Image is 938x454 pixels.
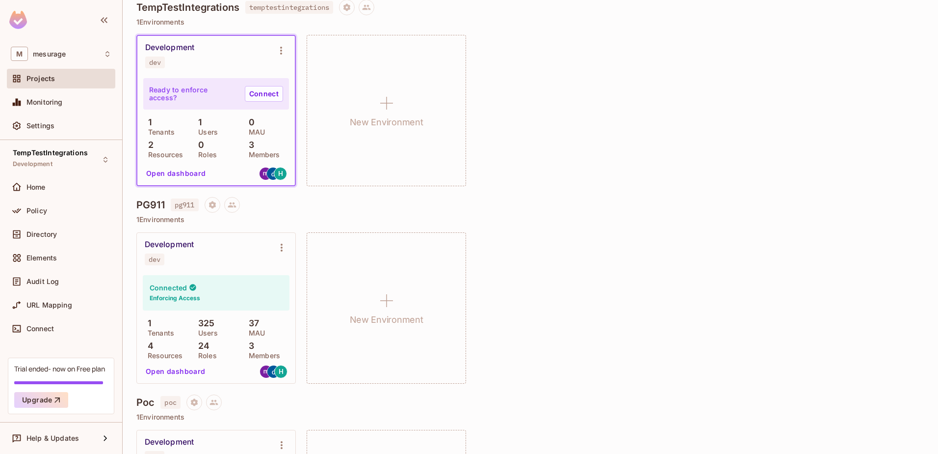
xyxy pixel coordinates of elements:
[350,115,423,130] h1: New Environment
[26,122,54,130] span: Settings
[26,183,46,191] span: Home
[143,117,152,127] p: 1
[136,199,165,211] h4: PG911
[149,86,237,102] p: Ready to enforce access?
[26,75,55,83] span: Projects
[193,341,209,351] p: 24
[267,168,279,180] img: gcl911pg@gmail.com
[33,50,66,58] span: Workspace: mesurage
[13,149,88,157] span: TempTestIntegrations
[136,216,924,224] p: 1 Environments
[193,117,202,127] p: 1
[26,434,79,442] span: Help & Updates
[26,254,57,262] span: Elements
[244,140,254,150] p: 3
[193,352,217,360] p: Roles
[136,18,924,26] p: 1 Environments
[26,98,63,106] span: Monitoring
[278,170,283,177] span: H
[143,318,151,328] p: 1
[279,368,284,375] span: H
[149,255,160,263] div: dev
[149,58,161,66] div: dev
[271,41,291,60] button: Environment settings
[26,301,72,309] span: URL Mapping
[13,160,52,168] span: Development
[14,364,105,373] div: Trial ended- now on Free plan
[205,202,220,211] span: Project settings
[193,140,204,150] p: 0
[26,230,57,238] span: Directory
[142,166,210,181] button: Open dashboard
[150,294,200,303] h6: Enforcing Access
[150,283,187,292] h4: Connected
[245,86,283,102] a: Connect
[145,437,194,447] div: Development
[193,318,215,328] p: 325
[143,140,154,150] p: 2
[171,199,199,211] span: pg911
[145,43,194,53] div: Development
[244,352,280,360] p: Members
[260,168,272,180] img: mathieuhameljob@gmail.com
[244,117,255,127] p: 0
[143,329,174,337] p: Tenants
[244,329,265,337] p: MAU
[11,47,28,61] span: M
[244,318,259,328] p: 37
[193,128,218,136] p: Users
[26,207,47,215] span: Policy
[14,392,68,408] button: Upgrade
[26,325,54,333] span: Connect
[350,312,423,327] h1: New Environment
[143,128,175,136] p: Tenants
[136,1,239,13] h4: TempTestIntegrations
[26,278,59,285] span: Audit Log
[142,364,209,379] button: Open dashboard
[186,399,202,409] span: Project settings
[260,366,272,378] img: mathieuhameljob@gmail.com
[245,1,333,14] span: temptestintegrations
[244,151,280,159] p: Members
[339,4,355,14] span: Project settings
[244,341,254,351] p: 3
[136,413,924,421] p: 1 Environments
[9,11,27,29] img: SReyMgAAAABJRU5ErkJggg==
[272,238,291,257] button: Environment settings
[193,151,217,159] p: Roles
[143,341,154,351] p: 4
[160,396,180,409] span: poc
[143,151,183,159] p: Resources
[136,397,155,408] h4: Poc
[145,240,194,250] div: Development
[193,329,218,337] p: Users
[267,366,280,378] img: gcl911pg@gmail.com
[143,352,182,360] p: Resources
[244,128,265,136] p: MAU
